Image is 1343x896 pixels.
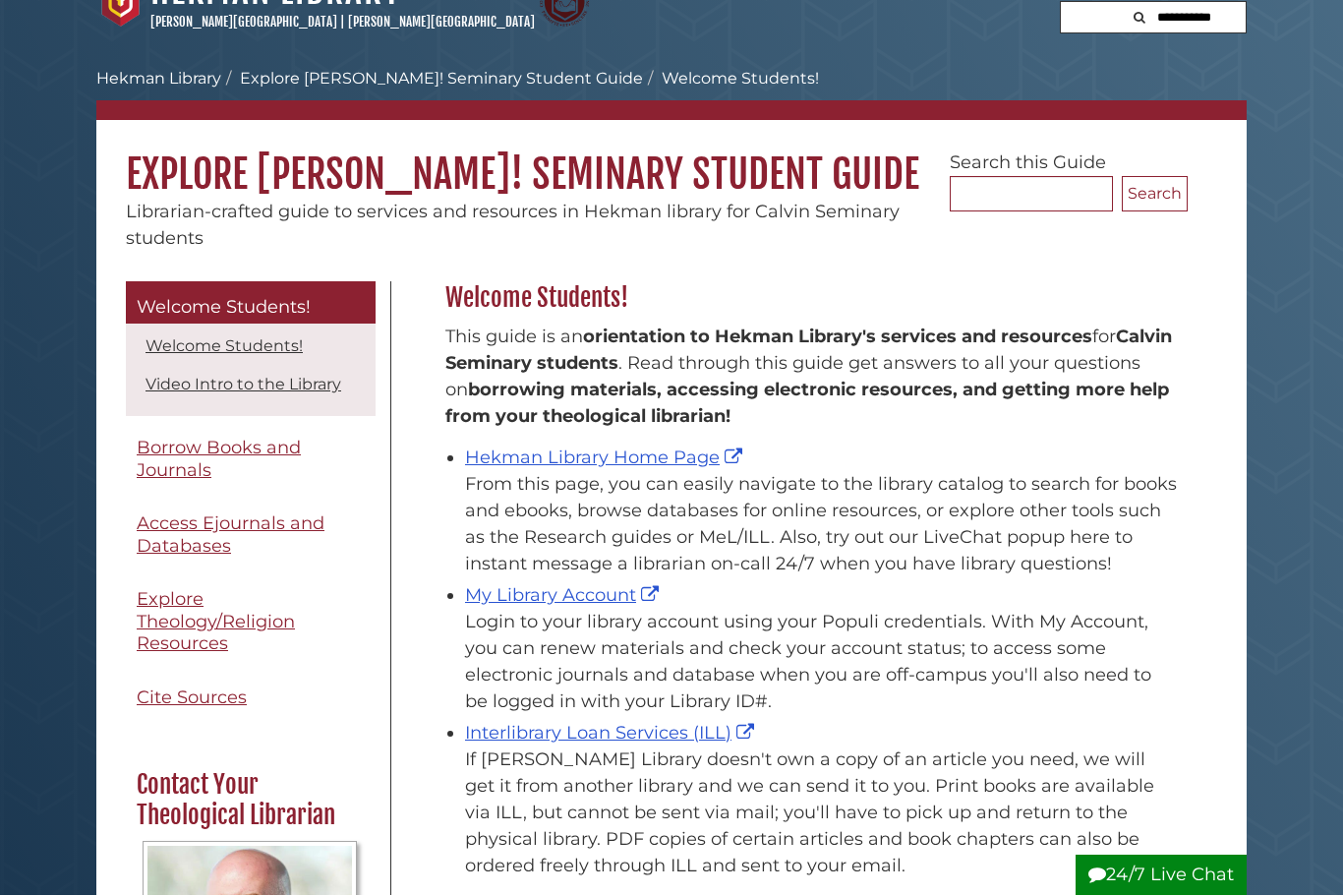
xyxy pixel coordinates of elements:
div: If [PERSON_NAME] Library doesn't own a copy of an article you need, we will get it from another l... [465,747,1178,880]
span: This guide is an for . Read through this guide get answers to all your questions on [445,327,1172,428]
i: Search [1134,12,1145,25]
a: Borrow Books and Journals [126,427,376,493]
li: Welcome Students! [643,68,819,91]
a: My Library Account [465,585,664,607]
a: Explore [PERSON_NAME]! Seminary Student Guide [240,70,643,89]
nav: breadcrumb [96,68,1247,121]
a: Explore Theology/Religion Resources [126,578,376,667]
a: Hekman Library Home Page [465,448,747,469]
span: | [340,15,345,30]
span: Borrow Books and Journals [137,438,301,482]
a: [PERSON_NAME][GEOGRAPHIC_DATA] [348,15,535,30]
a: Video Intro to the Library [146,376,341,394]
button: Search [1128,3,1151,30]
a: Access Ejournals and Databases [126,503,376,568]
button: Search [1122,177,1188,212]
h1: Explore [PERSON_NAME]! Seminary Student Guide [96,121,1247,200]
h2: Welcome Students! [436,283,1188,315]
a: Welcome Students! [126,282,376,326]
div: From this page, you can easily navigate to the library catalog to search for books and ebooks, br... [465,472,1178,578]
div: Login to your library account using your Populi credentials. With My Account, you can renew mater... [465,610,1178,716]
span: Explore Theology/Religion Resources [137,589,295,655]
a: Cite Sources [126,677,376,721]
span: Librarian-crafted guide to services and resources in Hekman library for Calvin Seminary students [126,202,900,250]
span: Cite Sources [137,687,247,709]
a: Interlibrary Loan Services (ILL) [465,723,759,745]
h2: Contact Your Theological Librarian [127,770,373,832]
a: Hekman Library [96,70,221,89]
a: [PERSON_NAME][GEOGRAPHIC_DATA] [150,15,337,30]
b: borrowing materials, accessing electronic resources, and getting more help from your theological ... [445,380,1169,428]
span: Access Ejournals and Databases [137,513,324,558]
button: 24/7 Live Chat [1076,856,1247,896]
span: Welcome Students! [137,297,311,319]
strong: Calvin Seminary students [445,327,1172,375]
a: Welcome Students! [146,337,303,356]
strong: orientation to Hekman Library's services and resources [583,327,1092,348]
